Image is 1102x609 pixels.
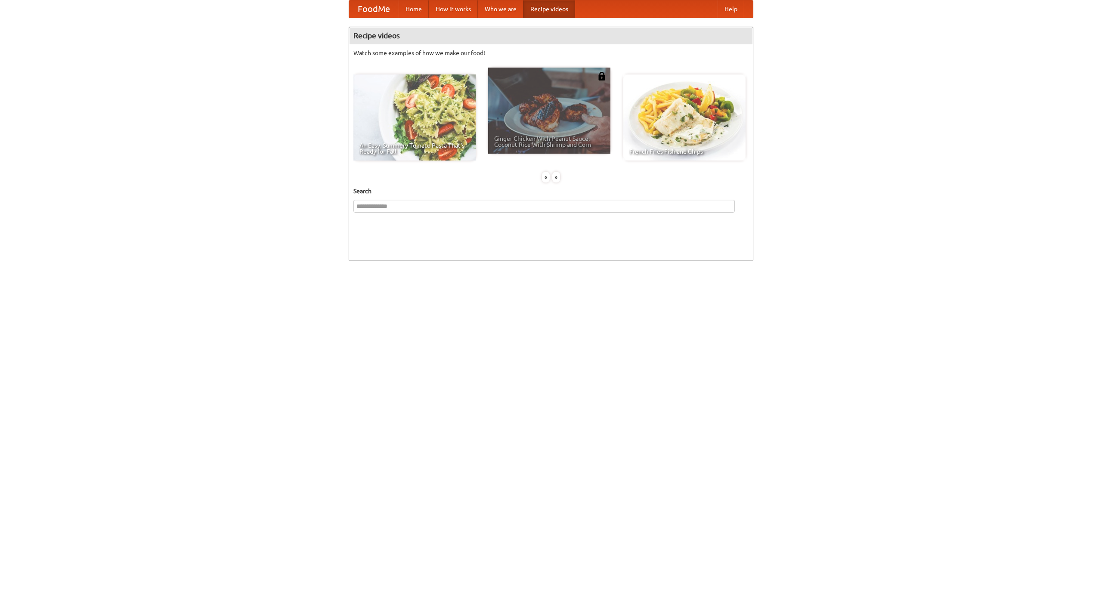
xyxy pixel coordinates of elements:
[349,27,753,44] h4: Recipe videos
[542,172,550,182] div: «
[399,0,429,18] a: Home
[359,142,470,155] span: An Easy, Summery Tomato Pasta That's Ready for Fall
[353,187,749,195] h5: Search
[478,0,523,18] a: Who we are
[623,74,746,161] a: French Fries Fish and Chips
[349,0,399,18] a: FoodMe
[353,49,749,57] p: Watch some examples of how we make our food!
[353,74,476,161] a: An Easy, Summery Tomato Pasta That's Ready for Fall
[597,72,606,80] img: 483408.png
[629,148,740,155] span: French Fries Fish and Chips
[429,0,478,18] a: How it works
[552,172,560,182] div: »
[523,0,575,18] a: Recipe videos
[718,0,744,18] a: Help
